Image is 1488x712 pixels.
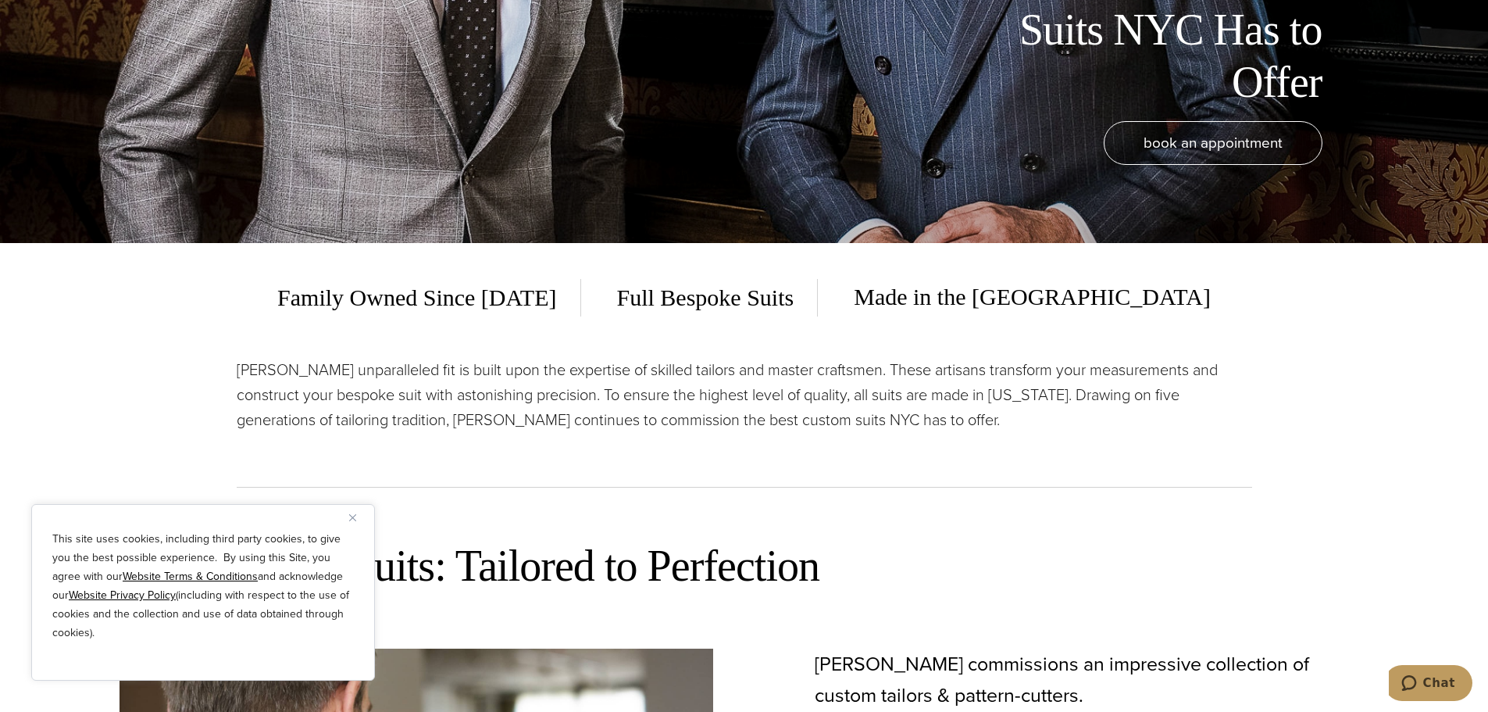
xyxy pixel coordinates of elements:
[1104,121,1322,165] a: book an appointment
[277,279,580,317] span: Family Owned Since [DATE]
[120,538,1369,594] h2: Our Bespoke Suits: Tailored to Perfection
[237,357,1252,432] p: [PERSON_NAME] unparalleled fit is built upon the expertise of skilled tailors and master craftsme...
[52,530,354,642] p: This site uses cookies, including third party cookies, to give you the best possible experience. ...
[1144,131,1283,154] span: book an appointment
[349,508,368,527] button: Close
[349,514,356,521] img: Close
[123,568,258,585] a: Website Terms & Conditions
[1389,665,1472,704] iframe: Opens a widget where you can chat to one of our agents
[815,649,1369,711] p: [PERSON_NAME] commissions an impressive collection of custom tailors & pattern-cutters.
[69,587,176,603] a: Website Privacy Policy
[830,278,1211,317] span: Made in the [GEOGRAPHIC_DATA]
[594,279,819,317] span: Full Bespoke Suits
